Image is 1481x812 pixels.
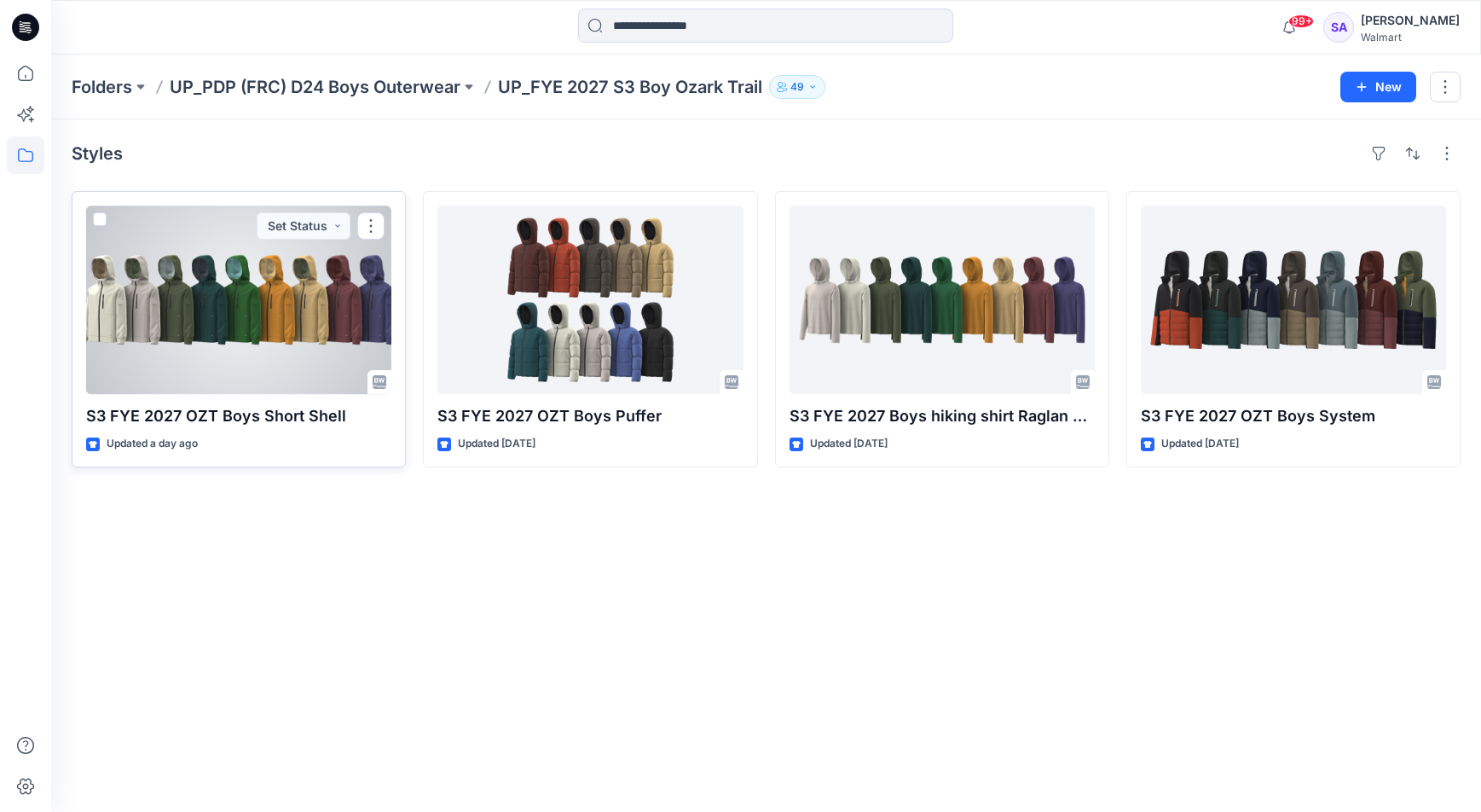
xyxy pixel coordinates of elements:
a: S3 FYE 2027 Boys hiking shirt Raglan Slv [790,206,1095,394]
p: S3 FYE 2027 OZT Boys Puffer [437,404,743,428]
p: 49 [790,78,804,96]
p: UP_FYE 2027 S3 Boy Ozark Trail [498,75,762,99]
span: 99+ [1288,14,1314,28]
div: Walmart [1361,31,1460,43]
a: S3 FYE 2027 OZT Boys System [1141,206,1446,394]
p: S3 FYE 2027 OZT Boys System [1141,404,1446,428]
a: UP_PDP (FRC) D24 Boys Outerwear [170,75,460,99]
p: Updated a day ago [107,435,198,453]
a: Folders [72,75,132,99]
button: New [1340,72,1416,102]
a: S3 FYE 2027 OZT Boys Short Shell [86,206,391,394]
p: S3 FYE 2027 OZT Boys Short Shell [86,404,391,428]
p: Updated [DATE] [810,435,888,453]
p: S3 FYE 2027 Boys hiking shirt Raglan Slv [790,404,1095,428]
a: S3 FYE 2027 OZT Boys Puffer [437,206,743,394]
div: [PERSON_NAME] [1361,10,1460,31]
div: SA [1323,12,1354,43]
p: Updated [DATE] [1161,435,1239,453]
h4: Styles [72,143,123,164]
p: Updated [DATE] [458,435,535,453]
button: 49 [769,75,825,99]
